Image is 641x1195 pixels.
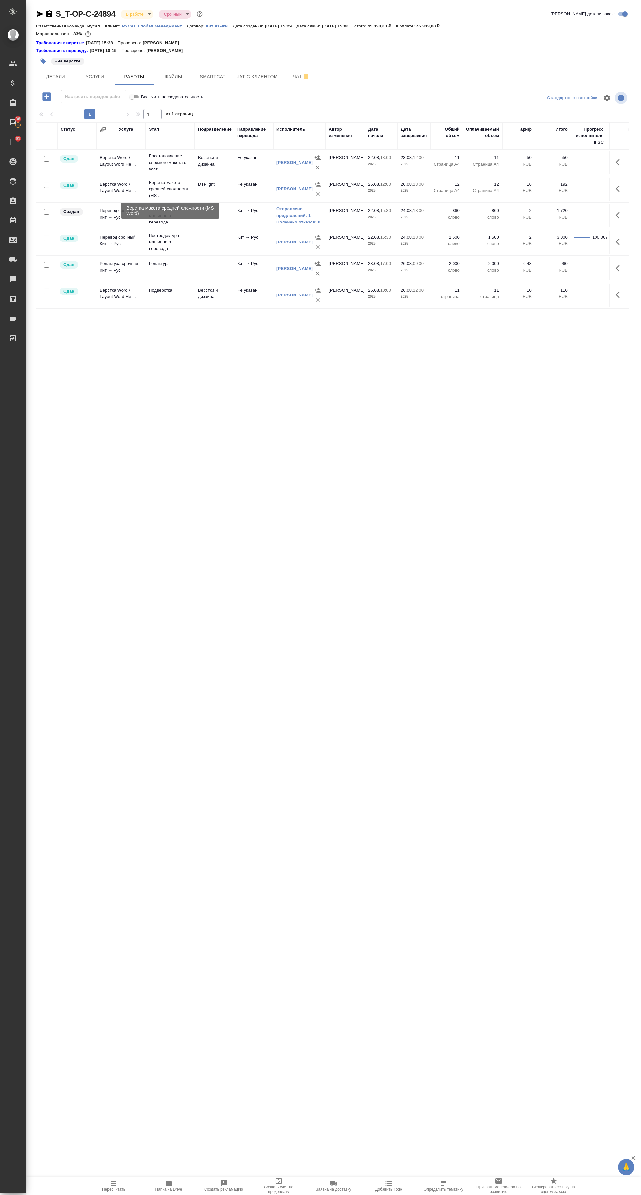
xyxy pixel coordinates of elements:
p: 2 [506,234,532,241]
p: 26.08, [401,288,413,293]
div: split button [545,93,599,103]
p: Сдан [63,155,74,162]
span: Smartcat [197,73,228,81]
td: Кит → Рус [234,204,273,227]
p: #на верстке [55,58,80,64]
div: Нажми, чтобы открыть папку с инструкцией [36,47,90,54]
button: 🙏 [618,1159,634,1175]
p: 12:00 [413,155,424,160]
td: [PERSON_NAME] [326,284,365,307]
td: Кит → Рус [234,257,273,280]
button: Доп статусы указывают на важность/срочность заказа [195,10,204,18]
div: Менеджер проверил работу исполнителя, передает ее на следующий этап [59,181,93,190]
p: Верстка макета средней сложности (MS ... [149,179,191,199]
p: 2025 [368,267,394,274]
p: 2025 [368,187,394,194]
div: Менеджер проверил работу исполнителя, передает ее на следующий этап [59,154,93,163]
p: 2025 [401,161,427,168]
p: Дата сдачи: [296,24,322,28]
p: 09:00 [413,261,424,266]
p: [PERSON_NAME] [143,40,184,46]
button: Удалить [313,295,323,305]
span: Пересчитать [102,1187,125,1192]
button: Добавить тэг [36,54,50,68]
div: Тариф [518,126,532,133]
td: [PERSON_NAME] [326,151,365,174]
p: Дата создания: [233,24,265,28]
p: 2 000 [434,260,460,267]
p: слово [466,214,499,221]
p: Страница А4 [434,187,460,194]
p: 2025 [368,161,394,168]
span: Определить тематику [424,1187,463,1192]
a: 38 [2,114,25,131]
p: Страница А4 [434,161,460,168]
p: 960 [538,260,568,267]
button: Срочный [162,11,184,17]
p: Восстановление сложного макета с част... [149,153,191,172]
p: страница [434,294,460,300]
p: 3 000 [538,234,568,241]
p: Постредактура машинного перевода [149,206,191,225]
button: Добавить Todo [361,1177,416,1195]
p: Подверстка [149,287,191,294]
p: 12 [466,181,499,187]
p: [DATE] 15:29 [265,24,297,28]
span: Скопировать ссылку на оценку заказа [530,1185,577,1194]
div: 100.00% [592,234,604,241]
p: 50 [506,154,532,161]
p: 26.08, [368,182,380,187]
p: Договор: [187,24,206,28]
span: 🙏 [621,1160,632,1174]
span: Чат с клиентом [236,73,278,81]
p: 15:30 [380,235,391,240]
span: на верстке [50,58,85,63]
span: Настроить таблицу [599,90,615,106]
button: Скопировать ссылку [45,10,53,18]
button: Создать счет на предоплату [251,1177,306,1195]
td: Верстки и дизайна [195,284,234,307]
p: 18:00 [413,235,424,240]
button: Добавить работу [38,90,56,103]
svg: Отписаться [302,73,310,80]
p: РУСАЛ Глобал Менеджмент [122,24,187,28]
div: Оплачиваемый объем [466,126,499,139]
td: Не указан [234,178,273,201]
p: слово [466,267,499,274]
a: [PERSON_NAME] [276,160,313,165]
td: Верстки и дизайна [195,151,234,174]
div: Направление перевода [237,126,270,139]
button: Удалить [313,269,323,278]
p: [DATE] 10:15 [90,47,121,54]
button: Назначить [313,232,323,242]
td: Перевод срочный Кит → Рус [97,231,146,254]
td: Верстка Word / Layout Word Не ... [97,151,146,174]
p: Сдан [63,182,74,188]
td: [PERSON_NAME] [326,178,365,201]
p: 17:00 [380,261,391,266]
p: 11 [434,287,460,294]
td: Не указан [234,151,273,174]
p: 860 [434,207,460,214]
td: Верстка Word / Layout Word Не ... [97,284,146,307]
p: RUB [506,214,532,221]
div: Услуга [119,126,133,133]
div: В работе [159,10,191,19]
p: Постредактура машинного перевода [149,232,191,252]
span: Заявка на доставку [316,1187,351,1192]
a: Получено отказов: 0 [276,219,322,225]
span: Создать счет на предоплату [255,1185,302,1194]
p: 110 [538,287,568,294]
td: [PERSON_NAME] [326,257,365,280]
p: 24.08, [401,235,413,240]
p: RUB [506,241,532,247]
p: 860 [466,207,499,214]
p: 15:30 [380,208,391,213]
div: Итого [556,126,568,133]
button: Удалить [313,163,323,172]
a: Требования к переводу: [36,47,90,54]
td: Перевод срочный Кит → Рус [97,204,146,227]
p: 2025 [368,241,394,247]
a: Требования к верстке: [36,40,86,46]
button: Здесь прячутся важные кнопки [612,154,628,170]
